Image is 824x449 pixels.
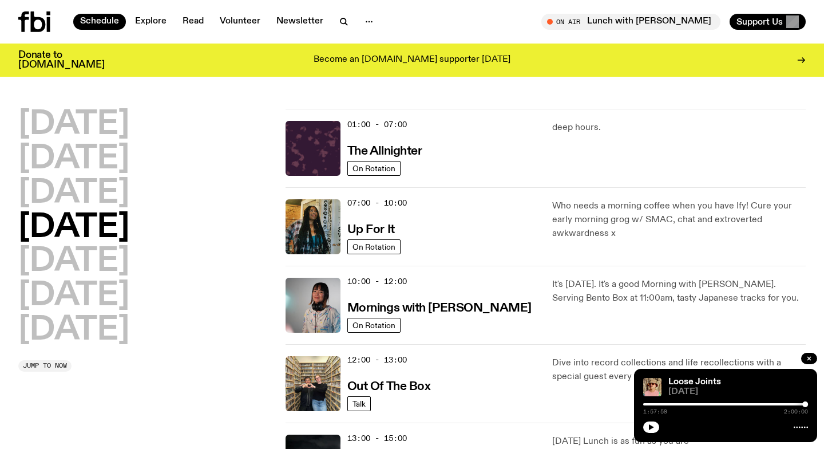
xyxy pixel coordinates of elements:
[314,55,510,65] p: Become an [DOMAIN_NAME] supporter [DATE]
[552,278,806,305] p: It's [DATE]. It's a good Morning with [PERSON_NAME]. Serving Bento Box at 11:00am, tasty Japanese...
[352,242,395,251] span: On Rotation
[73,14,126,30] a: Schedule
[18,143,129,175] button: [DATE]
[552,199,806,241] p: Who needs a morning coffee when you have Ify! Cure your early morning grog w/ SMAC, chat and extr...
[18,314,129,346] button: [DATE]
[18,246,129,278] button: [DATE]
[286,356,340,411] img: Matt and Kate stand in the music library and make a heart shape with one hand each.
[347,379,431,393] a: Out Of The Box
[18,178,129,210] button: [DATE]
[668,388,808,396] span: [DATE]
[286,278,340,333] img: Kana Frazer is smiling at the camera with her head tilted slightly to her left. She wears big bla...
[347,381,431,393] h3: Out Of The Box
[18,50,105,70] h3: Donate to [DOMAIN_NAME]
[347,396,371,411] a: Talk
[352,164,395,172] span: On Rotation
[347,143,422,157] a: The Allnighter
[347,318,401,333] a: On Rotation
[213,14,267,30] a: Volunteer
[18,212,129,244] button: [DATE]
[347,433,407,444] span: 13:00 - 15:00
[643,409,667,415] span: 1:57:59
[347,302,532,314] h3: Mornings with [PERSON_NAME]
[18,280,129,312] button: [DATE]
[347,198,407,208] span: 07:00 - 10:00
[347,119,407,130] span: 01:00 - 07:00
[784,409,808,415] span: 2:00:00
[18,360,72,372] button: Jump to now
[347,224,395,236] h3: Up For It
[352,399,366,408] span: Talk
[541,14,720,30] button: On AirLunch with [PERSON_NAME]
[552,121,806,135] p: deep hours.
[347,161,401,176] a: On Rotation
[347,239,401,254] a: On Rotation
[176,14,211,30] a: Read
[347,355,407,365] span: 12:00 - 13:00
[730,14,806,30] button: Support Us
[352,321,395,329] span: On Rotation
[347,145,422,157] h3: The Allnighter
[643,378,661,396] img: Tyson stands in front of a paperbark tree wearing orange sunglasses, a suede bucket hat and a pin...
[270,14,330,30] a: Newsletter
[347,276,407,287] span: 10:00 - 12:00
[552,356,806,384] p: Dive into record collections and life recollections with a special guest every week
[347,222,395,236] a: Up For It
[128,14,173,30] a: Explore
[23,363,67,369] span: Jump to now
[347,300,532,314] a: Mornings with [PERSON_NAME]
[668,377,721,387] a: Loose Joints
[736,17,783,27] span: Support Us
[286,199,340,254] img: Ify - a Brown Skin girl with black braided twists, looking up to the side with her tongue stickin...
[552,435,806,448] p: [DATE] Lunch is as fun as you are
[18,109,129,141] button: [DATE]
